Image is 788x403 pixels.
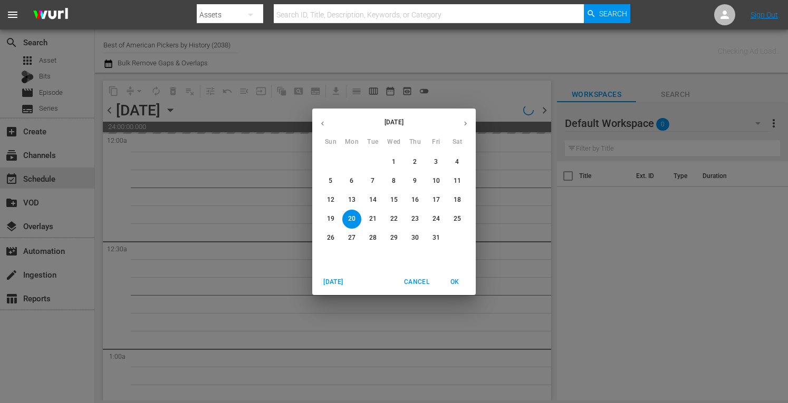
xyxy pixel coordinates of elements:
[342,137,361,148] span: Mon
[406,210,425,229] button: 23
[6,8,19,21] span: menu
[371,176,374,185] p: 7
[442,277,467,288] span: OK
[363,210,382,229] button: 21
[321,172,340,191] button: 5
[329,176,332,185] p: 5
[369,195,377,204] p: 14
[363,137,382,148] span: Tue
[385,153,403,172] button: 1
[321,229,340,248] button: 26
[369,214,377,223] p: 21
[327,195,334,204] p: 12
[434,158,438,166] p: 3
[413,176,417,185] p: 9
[427,210,446,229] button: 24
[392,176,396,185] p: 8
[385,229,403,248] button: 29
[333,117,455,127] p: [DATE]
[342,191,361,210] button: 13
[348,195,355,204] p: 13
[427,229,446,248] button: 31
[385,210,403,229] button: 22
[413,158,417,166] p: 2
[427,191,446,210] button: 17
[411,214,419,223] p: 23
[342,229,361,248] button: 27
[342,210,361,229] button: 20
[454,214,461,223] p: 25
[433,195,440,204] p: 17
[427,137,446,148] span: Fri
[363,191,382,210] button: 14
[316,273,350,291] button: [DATE]
[454,195,461,204] p: 18
[321,277,346,288] span: [DATE]
[406,172,425,191] button: 9
[400,273,434,291] button: Cancel
[25,3,76,27] img: ans4CAIJ8jUAAAAAAAAAAAAAAAAAAAAAAAAgQb4GAAAAAAAAAAAAAAAAAAAAAAAAJMjXAAAAAAAAAAAAAAAAAAAAAAAAgAT5G...
[448,137,467,148] span: Sat
[348,233,355,242] p: 27
[404,277,429,288] span: Cancel
[411,233,419,242] p: 30
[406,229,425,248] button: 30
[321,137,340,148] span: Sun
[433,214,440,223] p: 24
[321,191,340,210] button: 12
[438,273,472,291] button: OK
[448,210,467,229] button: 25
[327,214,334,223] p: 19
[427,172,446,191] button: 10
[411,195,419,204] p: 16
[385,191,403,210] button: 15
[406,191,425,210] button: 16
[599,4,627,23] span: Search
[342,172,361,191] button: 6
[385,172,403,191] button: 8
[433,233,440,242] p: 31
[406,137,425,148] span: Thu
[392,158,396,166] p: 1
[390,195,398,204] p: 15
[751,11,778,19] a: Sign Out
[363,172,382,191] button: 7
[348,214,355,223] p: 20
[448,172,467,191] button: 11
[327,233,334,242] p: 26
[448,191,467,210] button: 18
[390,233,398,242] p: 29
[427,153,446,172] button: 3
[350,176,353,185] p: 6
[433,176,440,185] p: 10
[321,210,340,229] button: 19
[448,153,467,172] button: 4
[369,233,377,242] p: 28
[385,137,403,148] span: Wed
[454,176,461,185] p: 11
[406,153,425,172] button: 2
[363,229,382,248] button: 28
[390,214,398,223] p: 22
[455,158,459,166] p: 4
